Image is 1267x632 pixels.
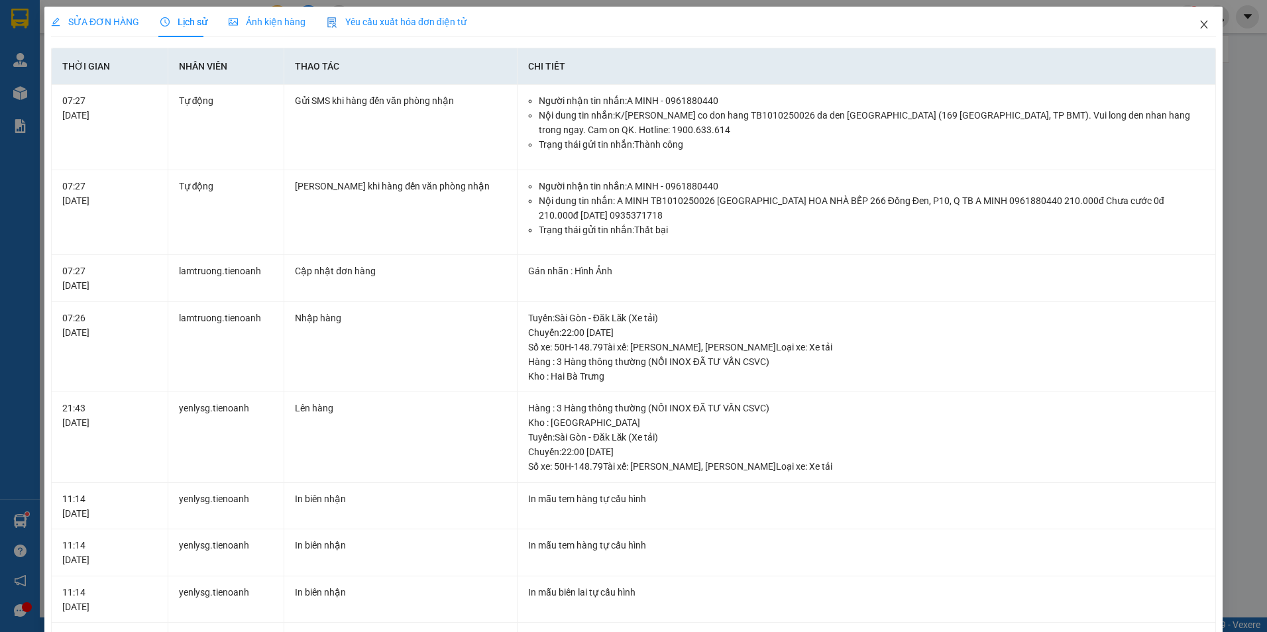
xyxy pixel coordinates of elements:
[528,401,1205,415] div: Hàng : 3 Hàng thông thường (NỒI INOX ĐÃ TƯ VẤN CSVC)
[62,264,157,293] div: 07:27 [DATE]
[168,302,285,393] td: lamtruong.tienoanh
[539,193,1205,223] li: Nội dung tin nhắn: A MINH TB1010250026 [GEOGRAPHIC_DATA] HOA NHÀ BẾP 266 Đồng Đen, P10, Q TB A MI...
[295,401,506,415] div: Lên hàng
[295,179,506,193] div: [PERSON_NAME] khi hàng đến văn phòng nhận
[528,311,1205,354] div: Tuyến : Sài Gòn - Đăk Lăk (Xe tải) Chuyến: 22:00 [DATE] Số xe: 50H-148.79 Tài xế: [PERSON_NAME], ...
[295,311,506,325] div: Nhập hàng
[62,93,157,123] div: 07:27 [DATE]
[539,93,1205,108] li: Người nhận tin nhắn: A MINH - 0961880440
[528,492,1205,506] div: In mẫu tem hàng tự cấu hình
[295,93,506,108] div: Gửi SMS khi hàng đến văn phòng nhận
[1199,19,1209,30] span: close
[528,585,1205,600] div: In mẫu biên lai tự cấu hình
[160,17,207,27] span: Lịch sử
[1185,7,1223,44] button: Close
[62,401,157,430] div: 21:43 [DATE]
[168,255,285,302] td: lamtruong.tienoanh
[528,369,1205,384] div: Kho : Hai Bà Trưng
[168,483,285,530] td: yenlysg.tienoanh
[168,576,285,623] td: yenlysg.tienoanh
[168,48,285,85] th: Nhân viên
[528,264,1205,278] div: Gán nhãn : Hình Ảnh
[62,492,157,521] div: 11:14 [DATE]
[168,392,285,483] td: yenlysg.tienoanh
[62,179,157,208] div: 07:27 [DATE]
[62,538,157,567] div: 11:14 [DATE]
[168,85,285,170] td: Tự động
[539,137,1205,152] li: Trạng thái gửi tin nhắn: Thành công
[295,585,506,600] div: In biên nhận
[539,223,1205,237] li: Trạng thái gửi tin nhắn: Thất bại
[528,430,1205,474] div: Tuyến : Sài Gòn - Đăk Lăk (Xe tải) Chuyến: 22:00 [DATE] Số xe: 50H-148.79 Tài xế: [PERSON_NAME], ...
[528,538,1205,553] div: In mẫu tem hàng tự cấu hình
[52,48,168,85] th: Thời gian
[295,492,506,506] div: In biên nhận
[229,17,238,26] span: picture
[327,17,467,27] span: Yêu cầu xuất hóa đơn điện tử
[539,108,1205,137] li: Nội dung tin nhắn: K/[PERSON_NAME] co don hang TB1010250026 da den [GEOGRAPHIC_DATA] (169 [GEOGRA...
[229,17,305,27] span: Ảnh kiện hàng
[518,48,1216,85] th: Chi tiết
[327,17,337,28] img: icon
[168,170,285,256] td: Tự động
[528,415,1205,430] div: Kho : [GEOGRAPHIC_DATA]
[51,17,60,26] span: edit
[168,529,285,576] td: yenlysg.tienoanh
[62,311,157,340] div: 07:26 [DATE]
[539,179,1205,193] li: Người nhận tin nhắn: A MINH - 0961880440
[295,264,506,278] div: Cập nhật đơn hàng
[295,538,506,553] div: In biên nhận
[160,17,170,26] span: clock-circle
[528,354,1205,369] div: Hàng : 3 Hàng thông thường (NỒI INOX ĐÃ TƯ VẤN CSVC)
[284,48,517,85] th: Thao tác
[62,585,157,614] div: 11:14 [DATE]
[51,17,139,27] span: SỬA ĐƠN HÀNG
